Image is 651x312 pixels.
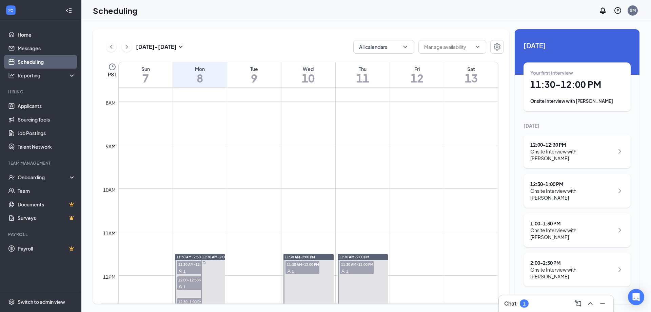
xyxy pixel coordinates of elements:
h3: [DATE] - [DATE] [136,43,177,51]
div: Sat [444,66,498,72]
h3: Chat [504,300,516,307]
a: September 9, 2025 [227,62,281,87]
div: Reporting [18,72,76,79]
a: Scheduling [18,55,76,69]
span: 11:30 AM-2:00 PM [202,255,232,259]
svg: Settings [8,298,15,305]
svg: ChevronRight [616,147,624,155]
h1: 7 [119,72,173,84]
input: Manage availability [424,43,472,51]
svg: UserCheck [8,174,15,181]
div: Onsite Interview with [PERSON_NAME] [530,148,614,162]
span: PST [108,71,116,78]
div: Team Management [8,160,74,166]
span: 11:30 AM-12:00 PM [177,261,211,268]
div: 8am [104,99,117,107]
div: Open Intercom Messenger [628,289,644,305]
button: All calendarsChevronDown [353,40,414,54]
button: ChevronRight [122,42,132,52]
div: 10am [102,186,117,194]
div: Payroll [8,232,74,237]
div: 12:30 - 1:00 PM [530,181,614,187]
span: 12:00-12:30 PM [177,276,211,283]
div: Mon [173,66,227,72]
a: September 8, 2025 [173,62,227,87]
svg: ChevronRight [123,43,130,51]
div: 1 [523,301,526,307]
svg: Sync [202,261,206,264]
span: 1 [346,269,348,274]
div: Fri [390,66,444,72]
span: 11:30 AM-12:00 PM [285,261,319,268]
a: September 10, 2025 [281,62,335,87]
svg: ChevronLeft [108,43,115,51]
h1: 10 [281,72,335,84]
svg: ChevronDown [402,43,409,50]
div: Onsite Interview with [PERSON_NAME] [530,98,624,105]
svg: ChevronRight [616,226,624,234]
a: September 7, 2025 [119,62,173,87]
h1: 9 [227,72,281,84]
div: Onsite Interview with [PERSON_NAME] [530,266,614,280]
span: 12:30-1:00 PM [177,298,211,305]
h1: Scheduling [93,5,138,16]
svg: ChevronRight [616,187,624,195]
svg: SmallChevronDown [177,43,185,51]
div: [DATE] [524,122,631,129]
svg: Settings [493,43,501,51]
h1: 11 [336,72,390,84]
h1: 13 [444,72,498,84]
a: Job Postings [18,126,76,140]
div: Sun [119,66,173,72]
button: ChevronLeft [106,42,116,52]
a: September 13, 2025 [444,62,498,87]
h1: 11:30 - 12:00 PM [530,79,624,90]
svg: Notifications [599,6,607,15]
span: 11:30 AM-2:30 PM [176,255,206,259]
svg: User [341,269,345,273]
button: Settings [490,40,504,54]
div: 9am [104,143,117,150]
div: Switch to admin view [18,298,65,305]
svg: User [287,269,291,273]
a: September 12, 2025 [390,62,444,87]
div: 2:00 - 2:30 PM [530,259,614,266]
a: Messages [18,41,76,55]
svg: Collapse [65,7,72,14]
a: Team [18,184,76,198]
a: SurveysCrown [18,211,76,225]
svg: ComposeMessage [574,299,582,308]
span: 1 [183,285,185,289]
h1: 12 [390,72,444,84]
a: September 11, 2025 [336,62,390,87]
button: ComposeMessage [573,298,584,309]
button: ChevronUp [585,298,596,309]
span: 1 [292,269,294,274]
svg: ChevronRight [616,265,624,274]
a: PayrollCrown [18,242,76,255]
div: 12:00 - 12:30 PM [530,141,614,148]
svg: Analysis [8,72,15,79]
div: 12pm [102,273,117,280]
span: 11:30 AM-12:00 PM [340,261,374,268]
div: Wed [281,66,335,72]
div: Onsite Interview with [PERSON_NAME] [530,187,614,201]
div: Your first interview [530,69,624,76]
svg: ChevronDown [475,44,480,50]
a: Sourcing Tools [18,113,76,126]
h1: 8 [173,72,227,84]
svg: Clock [108,63,116,71]
a: Talent Network [18,140,76,153]
span: [DATE] [524,40,631,51]
a: Applicants [18,99,76,113]
svg: QuestionInfo [614,6,622,15]
div: Hiring [8,89,74,95]
svg: User [178,269,182,273]
div: Tue [227,66,281,72]
span: 11:30 AM-2:00 PM [285,255,315,259]
svg: User [178,285,182,289]
div: 11am [102,230,117,237]
a: DocumentsCrown [18,198,76,211]
div: Onboarding [18,174,70,181]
